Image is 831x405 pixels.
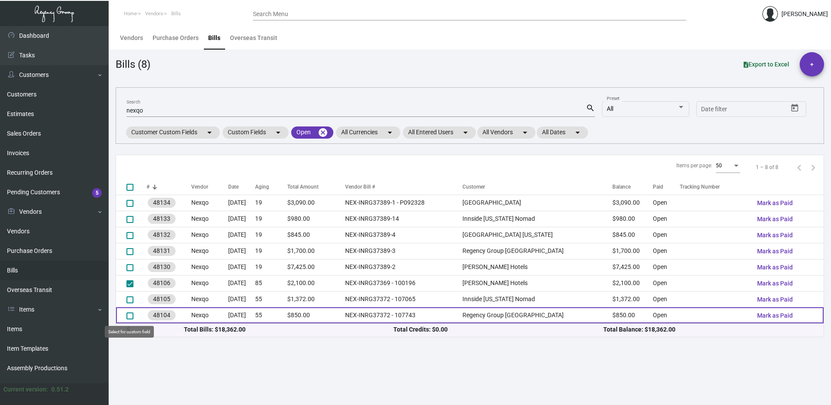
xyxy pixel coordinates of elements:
[757,264,793,271] span: Mark as Paid
[612,211,653,227] td: $980.00
[810,52,814,76] span: +
[148,198,176,208] mat-chip: 48134
[403,126,476,139] mat-chip: All Entered Users
[757,248,793,255] span: Mark as Paid
[124,11,137,17] span: Home
[255,307,287,323] td: 55
[191,291,228,307] td: Nexqo
[148,294,176,304] mat-chip: 48105
[116,56,150,72] div: Bills (8)
[477,126,535,139] mat-chip: All Vendors
[148,262,176,272] mat-chip: 48130
[756,163,778,171] div: 1 – 8 of 8
[345,275,463,291] td: NEX-INRG37369 - 100196
[287,275,345,291] td: $2,100.00
[603,325,813,334] div: Total Balance: $18,362.00
[345,307,463,323] td: NEX-INRG37372 - 107743
[255,227,287,243] td: 19
[191,259,228,275] td: Nexqo
[223,126,289,139] mat-chip: Custom Fields
[191,183,228,191] div: Vendor
[653,275,680,291] td: Open
[228,211,255,227] td: [DATE]
[255,183,287,191] div: Aging
[653,291,680,307] td: Open
[612,227,653,243] td: $845.00
[757,280,793,287] span: Mark as Paid
[750,308,800,323] button: Mark as Paid
[653,195,680,211] td: Open
[757,216,793,222] span: Mark as Paid
[716,163,722,169] span: 50
[612,243,653,259] td: $1,700.00
[800,52,824,76] button: +
[462,183,612,191] div: Customer
[750,276,800,291] button: Mark as Paid
[345,227,463,243] td: NEX-INRG37389-4
[612,291,653,307] td: $1,372.00
[462,291,612,307] td: Innside [US_STATE] Nomad
[228,227,255,243] td: [DATE]
[255,275,287,291] td: 85
[191,183,208,191] div: Vendor
[750,259,800,275] button: Mark as Paid
[191,275,228,291] td: Nexqo
[462,307,612,323] td: Regency Group [GEOGRAPHIC_DATA]
[612,275,653,291] td: $2,100.00
[3,385,48,394] div: Current version:
[757,296,793,303] span: Mark as Paid
[750,243,800,259] button: Mark as Paid
[462,183,485,191] div: Customer
[287,227,345,243] td: $845.00
[792,160,806,174] button: Previous page
[208,33,220,43] div: Bills
[336,126,400,139] mat-chip: All Currencies
[788,101,802,115] button: Open calendar
[148,246,176,256] mat-chip: 48131
[607,105,613,112] span: All
[586,103,595,113] mat-icon: search
[228,183,239,191] div: Date
[737,56,796,72] button: Export to Excel
[145,11,163,17] span: Vendors
[462,259,612,275] td: [PERSON_NAME] Hotels
[191,211,228,227] td: Nexqo
[191,243,228,259] td: Nexqo
[612,195,653,211] td: $3,090.00
[612,183,631,191] div: Balance
[153,33,199,43] div: Purchase Orders
[273,127,283,138] mat-icon: arrow_drop_down
[612,183,653,191] div: Balance
[744,61,789,68] span: Export to Excel
[228,259,255,275] td: [DATE]
[345,243,463,259] td: NEX-INRG37389-3
[148,310,176,320] mat-chip: 48104
[750,292,800,307] button: Mark as Paid
[345,211,463,227] td: NEX-INRG37389-14
[701,106,728,113] input: Start date
[287,291,345,307] td: $1,372.00
[345,195,463,211] td: NEX-INRG37389-1 - P092328
[230,33,277,43] div: Overseas Transit
[462,275,612,291] td: [PERSON_NAME] Hotels
[255,291,287,307] td: 55
[318,127,328,138] mat-icon: cancel
[653,211,680,227] td: Open
[228,275,255,291] td: [DATE]
[255,243,287,259] td: 19
[255,259,287,275] td: 19
[228,307,255,323] td: [DATE]
[735,106,777,113] input: End date
[191,195,228,211] td: Nexqo
[291,126,333,139] mat-chip: Open
[716,163,740,169] mat-select: Items per page:
[653,227,680,243] td: Open
[255,211,287,227] td: 19
[105,326,154,338] div: Select for custom field
[287,259,345,275] td: $7,425.00
[228,291,255,307] td: [DATE]
[462,227,612,243] td: [GEOGRAPHIC_DATA] [US_STATE]
[228,243,255,259] td: [DATE]
[462,243,612,259] td: Regency Group [GEOGRAPHIC_DATA]
[680,183,751,191] div: Tracking Number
